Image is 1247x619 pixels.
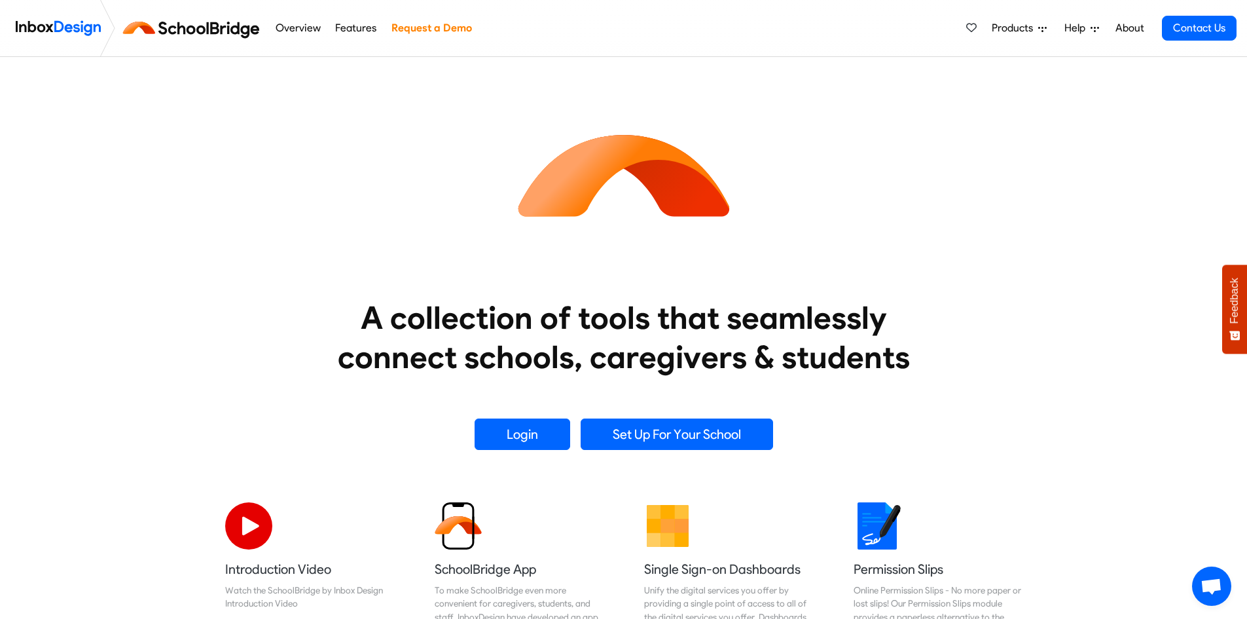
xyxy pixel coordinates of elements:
[854,502,901,550] img: 2022_01_18_icon_signature.svg
[225,560,394,578] h5: Introduction Video
[272,15,324,41] a: Overview
[644,502,691,550] img: 2022_01_13_icon_grid.svg
[1222,265,1247,354] button: Feedback - Show survey
[313,298,935,377] heading: A collection of tools that seamlessly connect schools, caregivers & students
[1162,16,1237,41] a: Contact Us
[225,584,394,610] div: Watch the SchoolBridge by Inbox Design Introduction Video
[986,15,1052,41] a: Products
[1192,567,1231,606] a: Open chat
[1064,20,1091,36] span: Help
[854,560,1022,578] h5: Permission Slips
[1111,15,1148,41] a: About
[225,502,272,550] img: 2022_07_11_icon_video_playback.svg
[644,560,813,578] h5: Single Sign-on Dashboards
[581,419,773,450] a: Set Up For Your School
[435,560,604,578] h5: SchoolBridge App
[388,15,475,41] a: Request a Demo
[1229,278,1240,324] span: Feedback
[1059,15,1104,41] a: Help
[120,12,268,44] img: schoolbridge logo
[475,419,570,450] a: Login
[332,15,380,41] a: Features
[435,502,482,550] img: 2022_01_13_icon_sb_app.svg
[506,57,742,293] img: icon_schoolbridge.svg
[992,20,1038,36] span: Products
